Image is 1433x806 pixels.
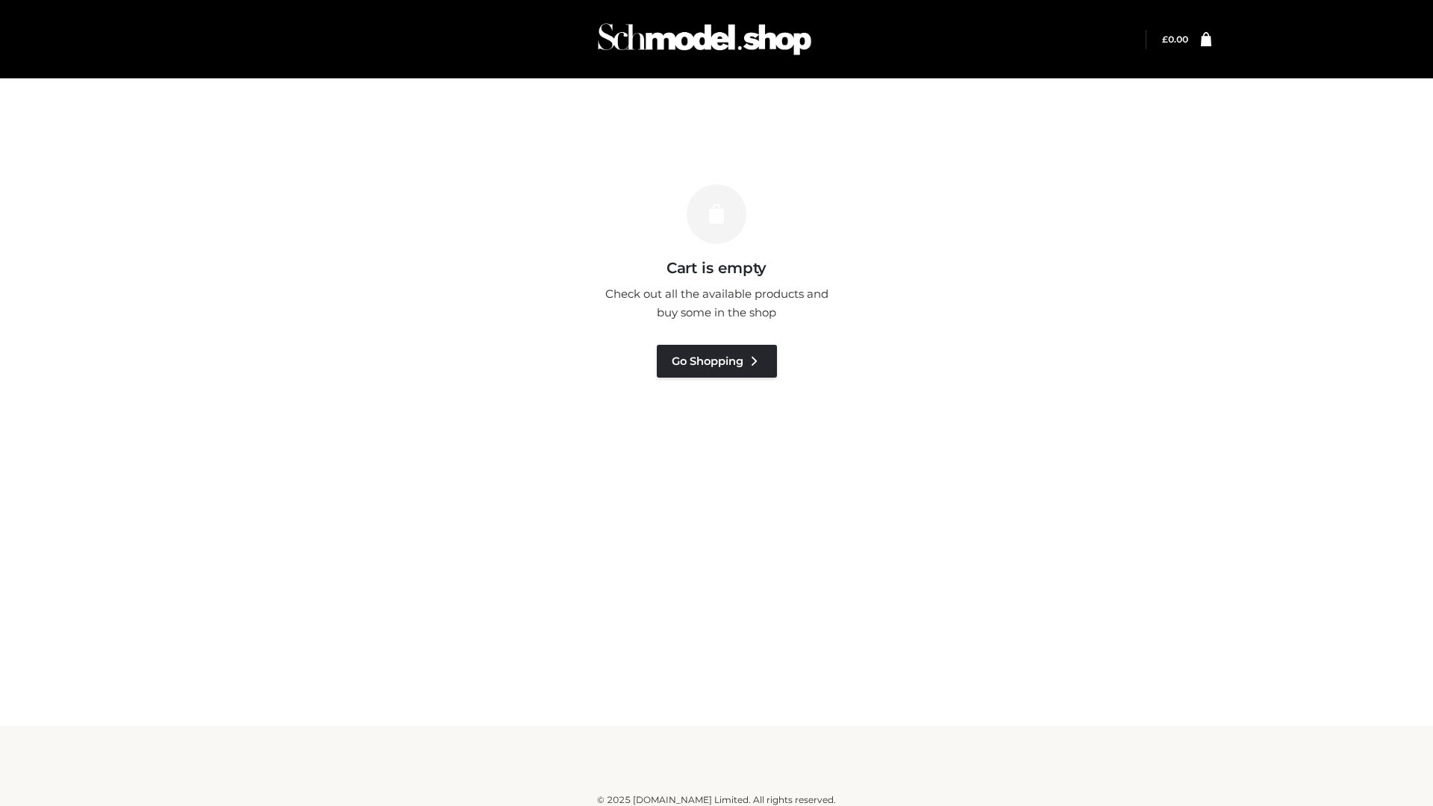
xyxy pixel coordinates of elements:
[255,259,1178,277] h3: Cart is empty
[593,10,817,69] img: Schmodel Admin 964
[597,284,836,322] p: Check out all the available products and buy some in the shop
[657,345,777,378] a: Go Shopping
[1162,34,1188,45] bdi: 0.00
[1162,34,1168,45] span: £
[1162,34,1188,45] a: £0.00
